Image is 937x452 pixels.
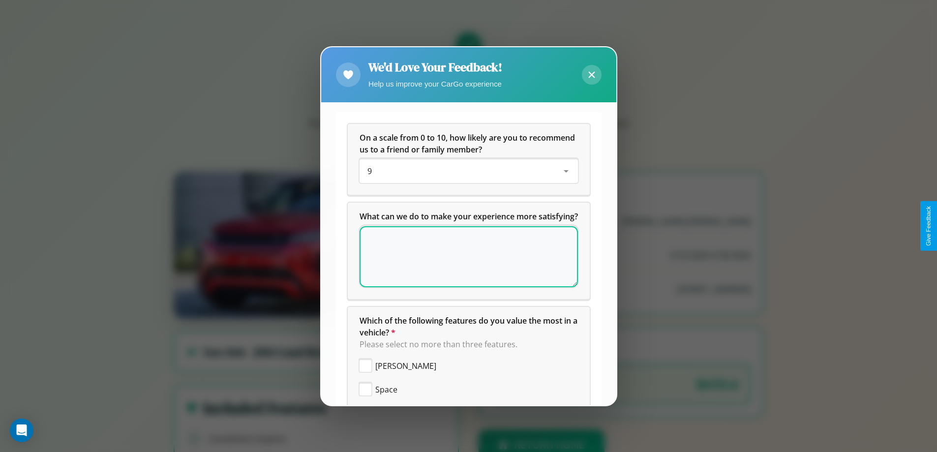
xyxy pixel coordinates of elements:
div: Give Feedback [925,206,932,246]
span: Please select no more than three features. [360,339,517,350]
h2: We'd Love Your Feedback! [368,59,502,75]
h5: On a scale from 0 to 10, how likely are you to recommend us to a friend or family member? [360,132,578,155]
span: What can we do to make your experience more satisfying? [360,211,578,222]
div: On a scale from 0 to 10, how likely are you to recommend us to a friend or family member? [348,124,590,195]
span: On a scale from 0 to 10, how likely are you to recommend us to a friend or family member? [360,132,577,155]
span: 9 [367,166,372,177]
p: Help us improve your CarGo experience [368,77,502,90]
div: On a scale from 0 to 10, how likely are you to recommend us to a friend or family member? [360,159,578,183]
span: Space [375,384,397,395]
span: [PERSON_NAME] [375,360,436,372]
span: Which of the following features do you value the most in a vehicle? [360,315,579,338]
div: Open Intercom Messenger [10,419,33,442]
